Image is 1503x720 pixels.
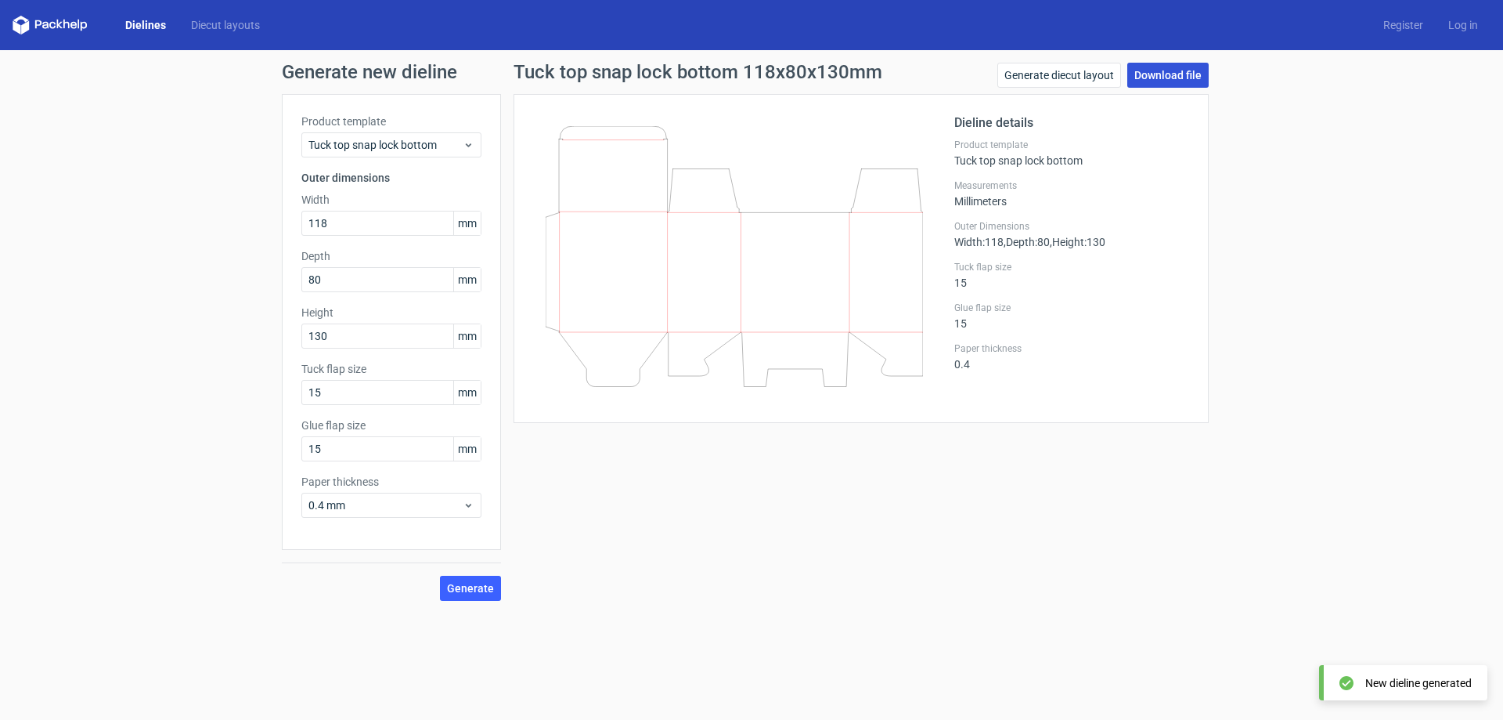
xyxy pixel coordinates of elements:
label: Paper thickness [301,474,481,490]
span: mm [453,381,481,404]
div: 15 [954,261,1189,289]
span: 0.4 mm [308,497,463,513]
div: Millimeters [954,179,1189,208]
a: Register [1371,17,1436,33]
a: Download file [1127,63,1209,88]
a: Dielines [113,17,178,33]
label: Width [301,192,481,208]
span: Tuck top snap lock bottom [308,137,463,153]
div: 15 [954,302,1189,330]
span: Width : 118 [954,236,1004,248]
span: , Height : 130 [1050,236,1105,248]
h2: Dieline details [954,114,1189,132]
label: Glue flap size [301,418,481,433]
span: , Depth : 80 [1004,236,1050,248]
button: Generate [440,576,501,601]
h3: Outer dimensions [301,170,481,186]
a: Generate diecut layout [997,63,1121,88]
div: Tuck top snap lock bottom [954,139,1189,167]
label: Tuck flap size [954,261,1189,273]
span: mm [453,324,481,348]
label: Measurements [954,179,1189,192]
span: mm [453,268,481,291]
div: New dieline generated [1365,675,1472,691]
label: Tuck flap size [301,361,481,377]
label: Height [301,305,481,320]
label: Product template [301,114,481,129]
h1: Tuck top snap lock bottom 118x80x130mm [514,63,882,81]
label: Depth [301,248,481,264]
span: Generate [447,583,494,594]
h1: Generate new dieline [282,63,1221,81]
a: Log in [1436,17,1490,33]
a: Diecut layouts [178,17,272,33]
span: mm [453,437,481,461]
span: mm [453,212,481,235]
div: 0.4 [954,342,1189,371]
label: Product template [954,139,1189,151]
label: Paper thickness [954,342,1189,355]
label: Glue flap size [954,302,1189,314]
label: Outer Dimensions [954,220,1189,233]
